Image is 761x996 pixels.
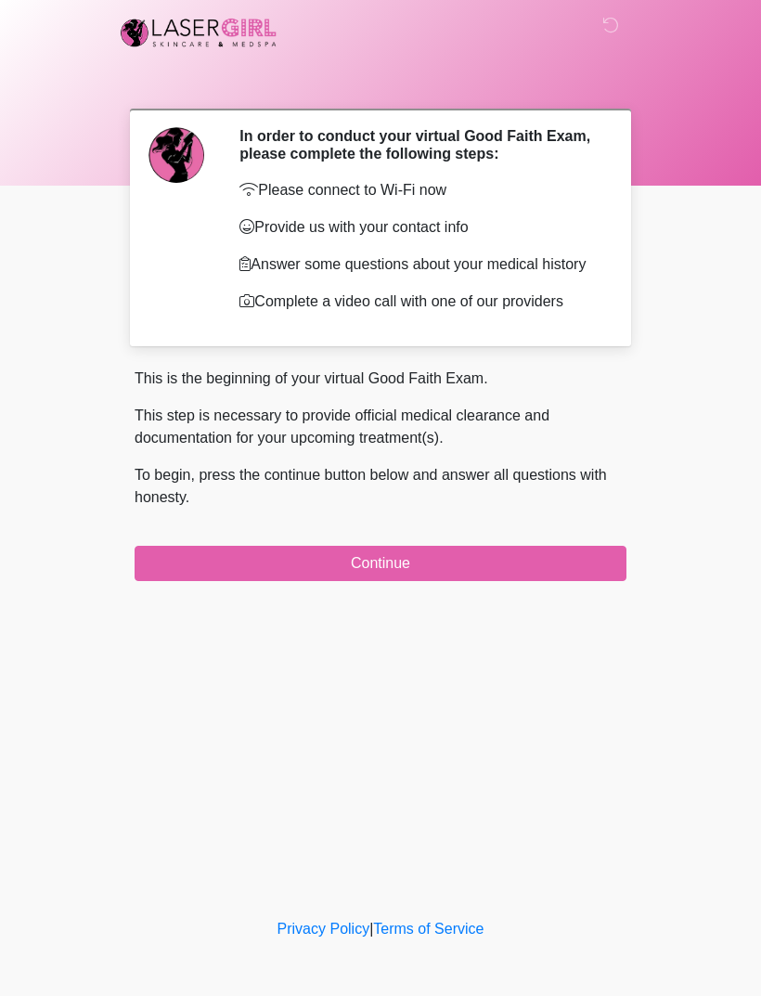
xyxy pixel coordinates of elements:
[277,921,370,937] a: Privacy Policy
[239,253,599,276] p: Answer some questions about your medical history
[116,14,281,51] img: Laser Girl Med Spa LLC Logo
[373,921,484,937] a: Terms of Service
[121,67,640,101] h1: ‎ ‎
[135,405,626,449] p: This step is necessary to provide official medical clearance and documentation for your upcoming ...
[135,546,626,581] button: Continue
[239,216,599,239] p: Provide us with your contact info
[369,921,373,937] a: |
[239,127,599,162] h2: In order to conduct your virtual Good Faith Exam, please complete the following steps:
[148,127,204,183] img: Agent Avatar
[239,291,599,313] p: Complete a video call with one of our providers
[135,464,626,509] p: To begin, press the continue button below and answer all questions with honesty.
[135,368,626,390] p: This is the beginning of your virtual Good Faith Exam.
[239,179,599,201] p: Please connect to Wi-Fi now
